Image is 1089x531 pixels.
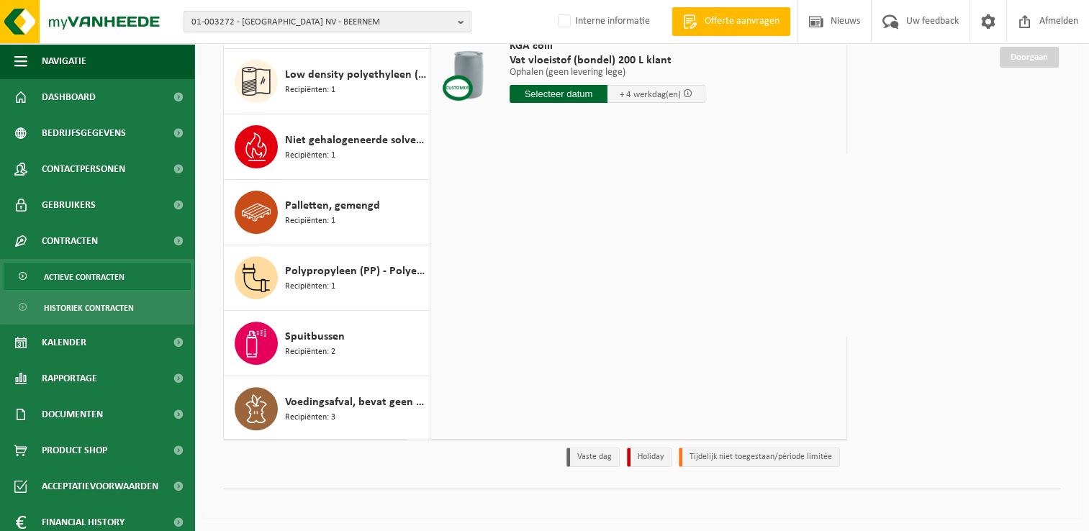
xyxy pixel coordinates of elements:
[627,448,672,467] li: Holiday
[44,294,134,322] span: Historiek contracten
[510,39,705,53] span: KGA colli
[566,448,620,467] li: Vaste dag
[42,360,97,396] span: Rapportage
[224,180,430,245] button: Palletten, gemengd Recipiënten: 1
[285,263,426,280] span: Polypropyleen (PP) - Polyethyleen (PE) gemengd, hard, gekleurd
[510,85,607,103] input: Selecteer datum
[224,376,430,441] button: Voedingsafval, bevat geen producten van dierlijke oorsprong, gemengde verpakking (exclusief glas)...
[42,223,98,259] span: Contracten
[44,263,125,291] span: Actieve contracten
[679,448,840,467] li: Tijdelijk niet toegestaan/période limitée
[285,411,335,425] span: Recipiënten: 3
[672,7,790,36] a: Offerte aanvragen
[510,68,705,78] p: Ophalen (geen levering lege)
[510,53,705,68] span: Vat vloeistof (bondel) 200 L klant
[701,14,783,29] span: Offerte aanvragen
[42,324,86,360] span: Kalender
[285,345,335,359] span: Recipiënten: 2
[42,79,96,115] span: Dashboard
[224,245,430,311] button: Polypropyleen (PP) - Polyethyleen (PE) gemengd, hard, gekleurd Recipiënten: 1
[191,12,452,33] span: 01-003272 - [GEOGRAPHIC_DATA] NV - BEERNEM
[42,43,86,79] span: Navigatie
[42,468,158,504] span: Acceptatievoorwaarden
[285,83,335,97] span: Recipiënten: 1
[555,11,650,32] label: Interne informatie
[42,115,126,151] span: Bedrijfsgegevens
[224,114,430,180] button: Niet gehalogeneerde solventen - hoogcalorisch in kleinverpakking Recipiënten: 1
[620,90,681,99] span: + 4 werkdag(en)
[42,151,125,187] span: Contactpersonen
[285,328,345,345] span: Spuitbussen
[285,197,380,214] span: Palletten, gemengd
[42,432,107,468] span: Product Shop
[1000,47,1059,68] a: Doorgaan
[224,49,430,114] button: Low density polyethyleen (LDPE) folie, los, naturel/gekleurd (80/20) Recipiënten: 1
[285,149,335,163] span: Recipiënten: 1
[285,394,426,411] span: Voedingsafval, bevat geen producten van dierlijke oorsprong, gemengde verpakking (exclusief glas)
[184,11,471,32] button: 01-003272 - [GEOGRAPHIC_DATA] NV - BEERNEM
[4,263,191,290] a: Actieve contracten
[285,132,426,149] span: Niet gehalogeneerde solventen - hoogcalorisch in kleinverpakking
[42,396,103,432] span: Documenten
[285,280,335,294] span: Recipiënten: 1
[224,311,430,376] button: Spuitbussen Recipiënten: 2
[285,214,335,228] span: Recipiënten: 1
[42,187,96,223] span: Gebruikers
[285,66,426,83] span: Low density polyethyleen (LDPE) folie, los, naturel/gekleurd (80/20)
[4,294,191,321] a: Historiek contracten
